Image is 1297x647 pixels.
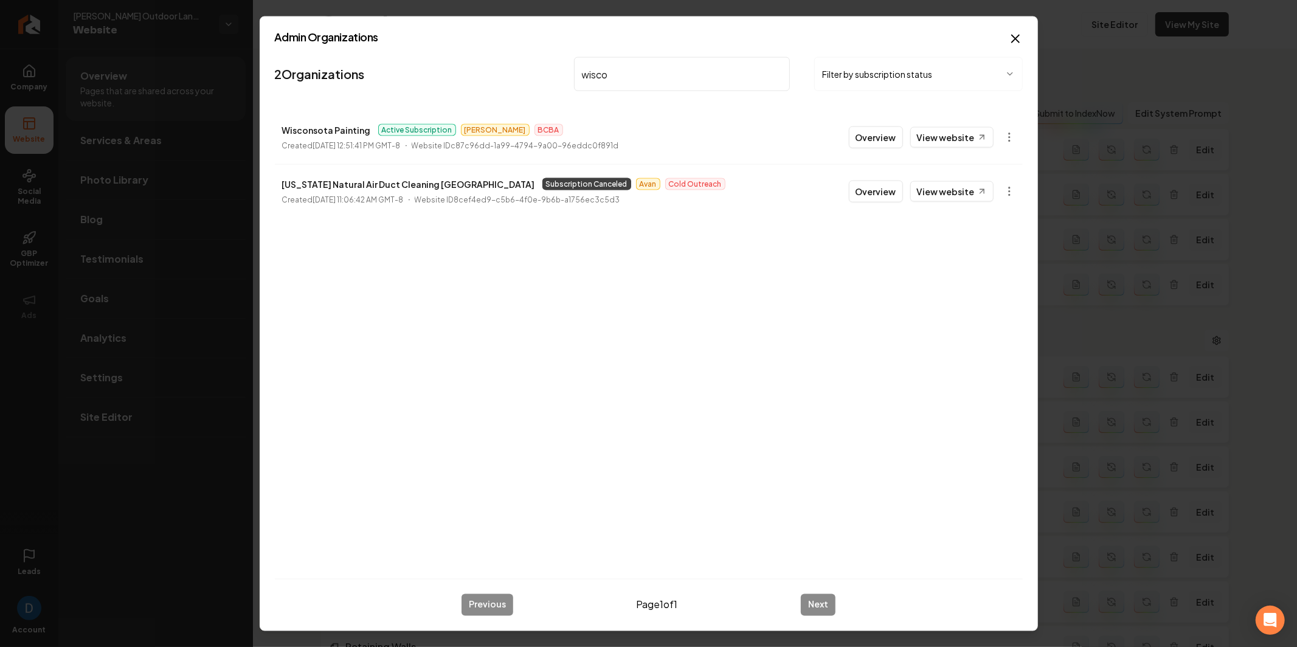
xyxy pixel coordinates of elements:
[282,140,401,152] p: Created
[636,178,660,190] span: Avan
[275,32,1023,43] h2: Admin Organizations
[665,178,725,190] span: Cold Outreach
[534,124,563,136] span: BCBA
[415,194,620,206] p: Website ID 8cef4ed9-c5b6-4f0e-9b6b-a1756ec3c5d3
[574,57,790,91] input: Search by name or ID
[282,194,404,206] p: Created
[910,127,994,148] a: View website
[275,66,365,83] a: 2Organizations
[313,195,404,204] time: [DATE] 11:06:42 AM GMT-8
[412,140,619,152] p: Website ID c87c96dd-1a99-4794-9a00-96eddc0f891d
[849,126,903,148] button: Overview
[542,178,631,190] span: Subscription Canceled
[461,124,530,136] span: [PERSON_NAME]
[313,141,401,150] time: [DATE] 12:51:41 PM GMT-8
[910,181,994,202] a: View website
[282,123,371,137] p: Wisconsota Painting
[637,597,678,612] span: Page 1 of 1
[282,177,535,192] p: [US_STATE] Natural Air Duct Cleaning [GEOGRAPHIC_DATA]
[849,181,903,202] button: Overview
[378,124,456,136] span: Active Subscription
